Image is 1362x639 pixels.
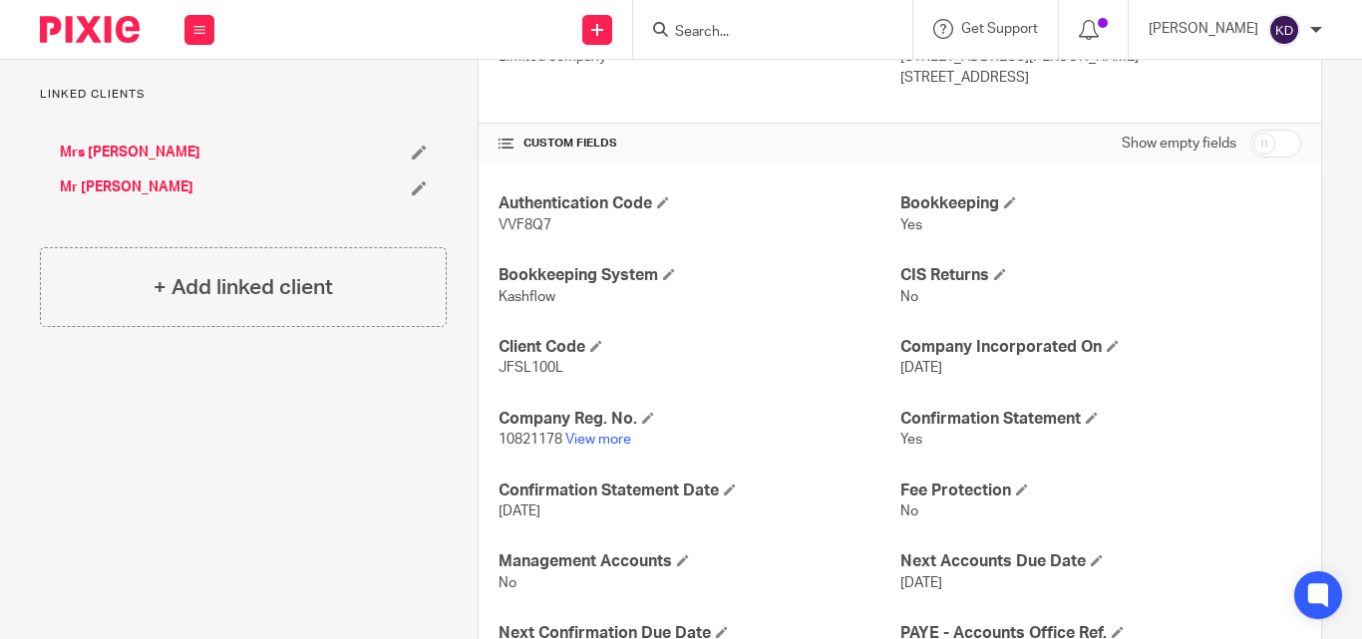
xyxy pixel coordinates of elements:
input: Search [673,24,852,42]
span: [DATE] [900,361,942,375]
h4: Bookkeeping [900,193,1301,214]
a: Mr [PERSON_NAME] [60,177,193,197]
span: Yes [900,433,922,447]
span: No [900,290,918,304]
a: View more [565,433,631,447]
span: 10821178 [499,433,562,447]
p: [STREET_ADDRESS] [900,68,1301,88]
h4: Authentication Code [499,193,899,214]
a: Mrs [PERSON_NAME] [60,143,200,162]
span: Kashflow [499,290,555,304]
span: [DATE] [499,504,540,518]
h4: Bookkeeping System [499,265,899,286]
h4: Client Code [499,337,899,358]
span: No [499,576,516,590]
h4: CIS Returns [900,265,1301,286]
span: [DATE] [900,576,942,590]
h4: + Add linked client [154,272,333,303]
span: Get Support [961,22,1038,36]
h4: Next Accounts Due Date [900,551,1301,572]
img: svg%3E [1268,14,1300,46]
span: No [900,504,918,518]
h4: CUSTOM FIELDS [499,136,899,152]
h4: Company Reg. No. [499,409,899,430]
h4: Management Accounts [499,551,899,572]
span: Yes [900,218,922,232]
h4: Confirmation Statement [900,409,1301,430]
h4: Fee Protection [900,480,1301,501]
h4: Company Incorporated On [900,337,1301,358]
p: [PERSON_NAME] [1149,19,1258,39]
span: VVF8Q7 [499,218,551,232]
span: JFSL100L [499,361,563,375]
h4: Confirmation Statement Date [499,480,899,501]
p: Linked clients [40,87,447,103]
label: Show empty fields [1122,134,1236,154]
img: Pixie [40,16,140,43]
